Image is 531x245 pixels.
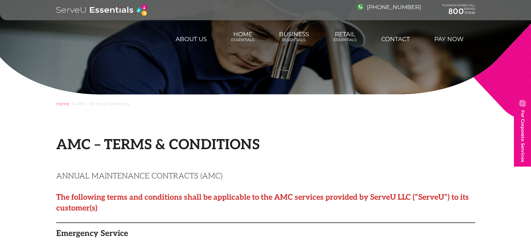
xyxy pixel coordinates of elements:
[519,100,526,107] img: image
[76,101,130,106] span: AMC – Terms & Conditions
[56,137,475,153] h2: AMC – Terms & Conditions
[514,96,531,167] a: For Corporate Services
[56,229,128,238] strong: Emergency Service
[333,38,357,42] span: Essentials
[56,3,148,17] img: logo
[442,7,475,16] a: 800737838
[175,32,208,46] a: About us
[357,4,363,10] img: image
[231,38,255,42] span: Essentials
[448,7,464,16] span: 800
[278,27,310,46] a: BusinessEssentials
[332,27,358,46] a: RetailEssentials
[433,32,465,46] a: Pay Now
[56,101,69,106] a: Home
[380,32,411,46] a: Contact
[357,4,421,10] a: [PHONE_NUMBER]
[442,4,475,16] div: TO KNOW MORE CALL SERVEU
[279,38,309,42] span: Essentials
[56,171,475,214] p: ANNUAL MAINTENANCE CONTRACTS (AMC)
[56,193,469,213] strong: The following terms and conditions shall be applicable to the AMC services provided by ServeU LLC...
[230,27,256,46] a: HomeEssentials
